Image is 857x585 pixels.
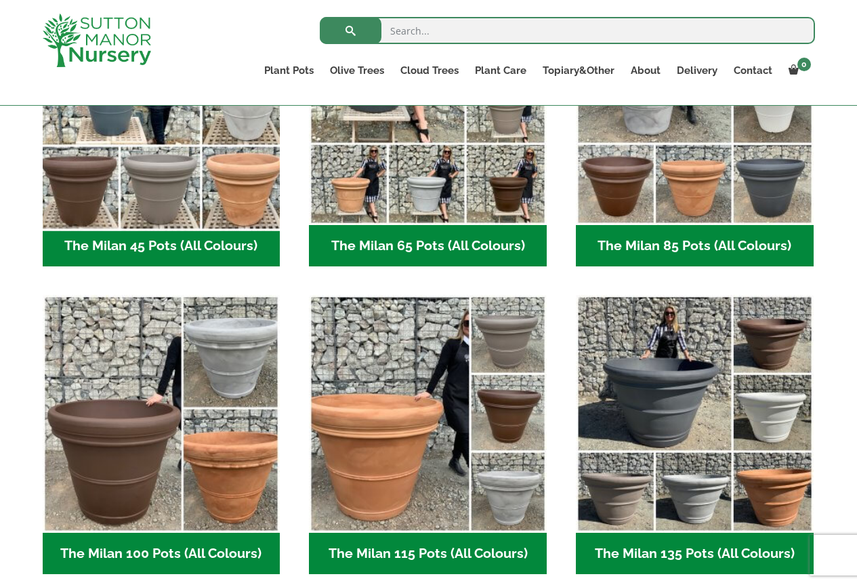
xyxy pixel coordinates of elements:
h2: The Milan 65 Pots (All Colours) [309,225,547,267]
h2: The Milan 85 Pots (All Colours) [576,225,814,267]
a: 0 [780,61,815,80]
img: logo [43,14,151,67]
a: Visit product category The Milan 100 Pots (All Colours) [43,295,280,574]
img: The Milan 135 Pots (All Colours) [576,295,814,533]
a: About [623,61,669,80]
a: Topiary&Other [535,61,623,80]
h2: The Milan 45 Pots (All Colours) [43,225,280,267]
a: Plant Care [467,61,535,80]
a: Olive Trees [322,61,392,80]
h2: The Milan 135 Pots (All Colours) [576,533,814,575]
a: Cloud Trees [392,61,467,80]
span: 0 [797,58,811,71]
h2: The Milan 115 Pots (All Colours) [309,533,547,575]
a: Contact [726,61,780,80]
img: The Milan 100 Pots (All Colours) [43,295,280,533]
a: Delivery [669,61,726,80]
input: Search... [320,17,815,44]
a: Visit product category The Milan 115 Pots (All Colours) [309,295,547,574]
a: Plant Pots [256,61,322,80]
h2: The Milan 100 Pots (All Colours) [43,533,280,575]
img: The Milan 115 Pots (All Colours) [309,295,547,533]
a: Visit product category The Milan 135 Pots (All Colours) [576,295,814,574]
